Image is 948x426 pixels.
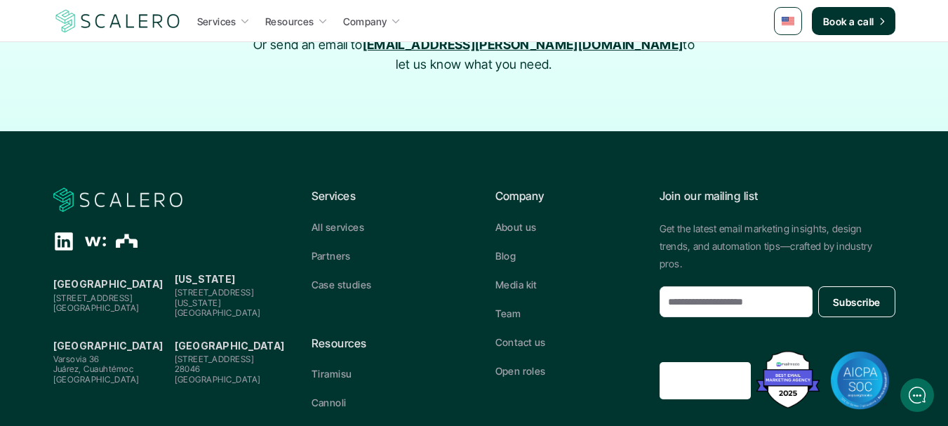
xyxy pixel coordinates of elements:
p: Resources [312,335,453,353]
strong: [US_STATE] [175,273,236,285]
p: Media kit [495,277,538,292]
a: All services [312,220,453,234]
p: Open roles [495,364,546,378]
p: Partners [312,248,351,263]
img: Scalero company logo [53,8,182,34]
img: Scalero company logo for dark backgrounds [53,187,182,213]
div: The Org [116,231,138,253]
p: Blog [495,248,516,263]
strong: [GEOGRAPHIC_DATA] [53,278,163,290]
p: Get the latest email marketing insights, design trends, and automation tips—crafted by industry p... [660,220,895,273]
span: [US_STATE][GEOGRAPHIC_DATA] [175,298,261,318]
p: Book a call [823,14,874,29]
span: New conversation [91,194,168,206]
p: Join our mailing list [660,187,895,206]
span: We run on Gist [117,335,178,345]
span: [STREET_ADDRESS] [175,287,255,298]
p: Resources [265,14,314,29]
p: All services [312,220,364,234]
p: Team [495,306,521,321]
p: About us [495,220,537,234]
span: Juárez, Cuauhtémoc [53,364,134,374]
p: Case studies [312,277,372,292]
img: AICPA SOC badge [831,351,890,410]
a: Open roles [495,364,637,378]
a: Team [495,306,637,321]
p: Cannoli [312,395,347,410]
a: Partners [312,248,453,263]
p: Contact us [495,335,546,350]
a: Blog [495,248,637,263]
span: [GEOGRAPHIC_DATA] [53,302,140,313]
p: Services [312,187,453,206]
a: Tiramisu [312,366,453,381]
h2: Let us know if we can help with lifecycle marketing. [21,93,260,161]
strong: [GEOGRAPHIC_DATA] [175,340,285,352]
a: Contact us [495,335,637,350]
span: [STREET_ADDRESS] [53,293,133,303]
a: About us [495,220,637,234]
div: Wellfound [85,231,106,252]
span: Varsovia 36 [53,354,100,364]
iframe: gist-messenger-bubble-iframe [900,378,934,412]
p: Company [495,187,637,206]
button: New conversation [22,186,259,214]
p: Services [197,14,236,29]
button: Subscribe [818,286,895,317]
p: Tiramisu [312,366,352,381]
span: 28046 [GEOGRAPHIC_DATA] [175,364,261,384]
a: Book a call [812,7,895,35]
p: Or send an email to to let us know what you need. [246,35,702,76]
span: [STREET_ADDRESS] [175,354,255,364]
a: Case studies [312,277,453,292]
strong: [GEOGRAPHIC_DATA] [53,340,163,352]
p: Company [343,14,387,29]
span: [GEOGRAPHIC_DATA] [53,374,140,385]
p: Subscribe [833,295,881,309]
div: Linkedin [53,231,74,252]
h1: Hi! Welcome to [GEOGRAPHIC_DATA]. [21,68,260,91]
a: Cannoli [312,395,453,410]
a: Media kit [495,277,637,292]
a: [EMAIL_ADDRESS][PERSON_NAME][DOMAIN_NAME] [363,37,683,52]
img: Best Email Marketing Agency 2025 - Recognized by Mailmodo [753,347,823,411]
